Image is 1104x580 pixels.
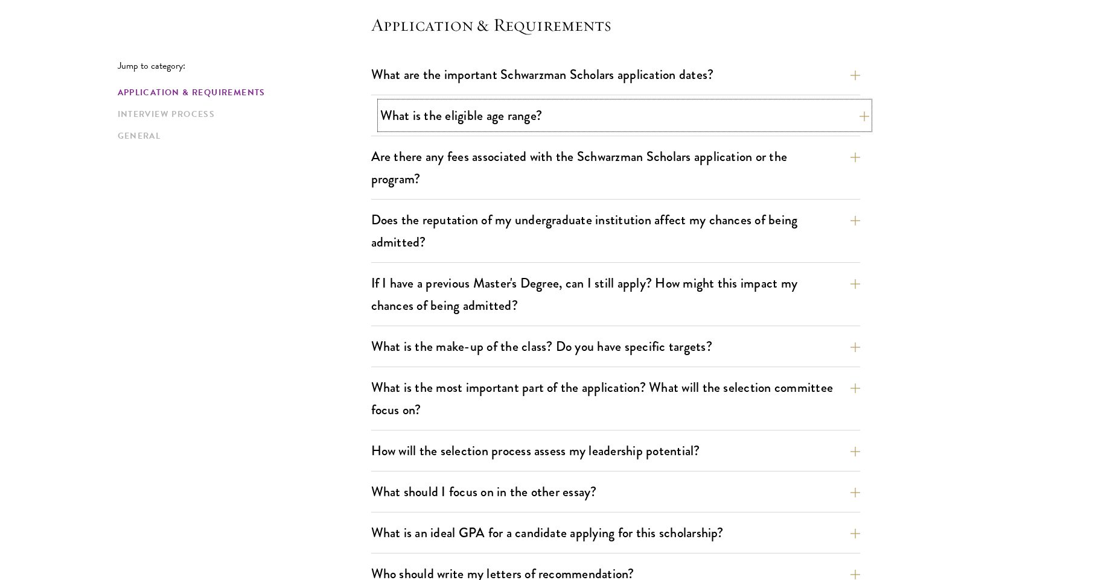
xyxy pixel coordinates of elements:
a: Interview Process [118,108,364,121]
button: If I have a previous Master's Degree, can I still apply? How might this impact my chances of bein... [371,270,860,319]
p: Jump to category: [118,60,371,71]
button: How will the selection process assess my leadership potential? [371,437,860,464]
a: General [118,130,364,142]
button: What is the make-up of the class? Do you have specific targets? [371,333,860,360]
button: Does the reputation of my undergraduate institution affect my chances of being admitted? [371,206,860,256]
button: What are the important Schwarzman Scholars application dates? [371,61,860,88]
button: What is an ideal GPA for a candidate applying for this scholarship? [371,519,860,546]
button: Are there any fees associated with the Schwarzman Scholars application or the program? [371,143,860,192]
h4: Application & Requirements [371,13,860,37]
button: What is the most important part of the application? What will the selection committee focus on? [371,374,860,423]
button: What is the eligible age range? [380,102,869,129]
button: What should I focus on in the other essay? [371,478,860,505]
a: Application & Requirements [118,86,364,99]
